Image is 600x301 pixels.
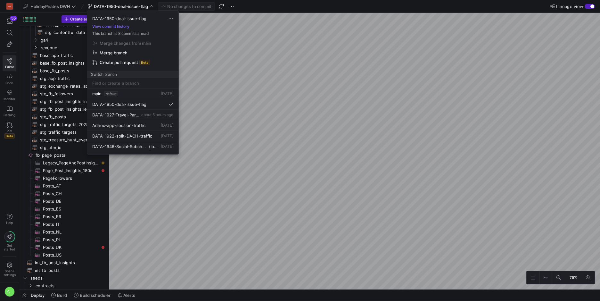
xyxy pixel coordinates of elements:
[92,16,146,21] span: DATA-1950-deal-issue-flag
[90,48,176,58] button: Merge branch
[92,81,173,86] input: Find or create a branch
[161,144,173,149] span: [DATE]
[161,123,173,128] span: [DATE]
[141,112,173,117] span: about 5 hours ago
[100,50,127,55] span: Merge branch
[92,91,102,96] span: main
[92,133,152,139] span: DATA-1922-split-DACH-traffic
[149,144,160,149] span: (local)
[161,91,173,96] span: [DATE]
[90,58,176,67] button: Create pull requestBeta
[92,144,148,149] span: DATA-1946-Social-Subchannels
[92,123,145,128] span: Adhoc-app-session-traffic
[104,91,118,96] span: default
[139,60,150,65] span: Beta
[161,133,173,138] span: [DATE]
[87,31,178,36] p: This branch is 8 commits ahead
[92,102,146,107] span: DATA-1950-deal-issue-flag
[92,112,140,117] span: DATA-1927-Travel-Partner
[87,24,135,29] button: View commit history
[100,60,138,65] span: Create pull request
